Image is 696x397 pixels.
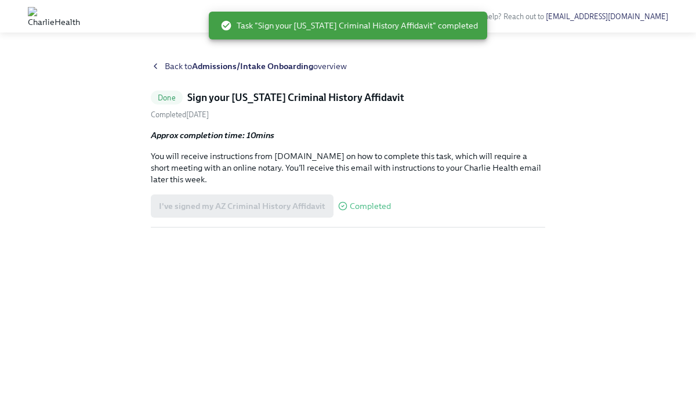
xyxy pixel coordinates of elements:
p: You will receive instructions from [DOMAIN_NAME] on how to complete this task, which will require... [151,150,545,185]
h5: Sign your [US_STATE] Criminal History Affidavit [187,91,404,104]
strong: Admissions/Intake Onboarding [192,61,313,71]
span: Task "Sign your [US_STATE] Criminal History Affidavit" completed [220,20,478,31]
span: Completed [350,202,391,211]
a: Back toAdmissions/Intake Onboardingoverview [151,60,545,72]
span: Completed [DATE] [151,110,209,119]
a: [EMAIL_ADDRESS][DOMAIN_NAME] [546,12,668,21]
img: CharlieHealth [28,7,80,26]
span: Need help? Reach out to [465,12,668,21]
strong: Approx completion time: 10mins [151,130,274,140]
span: Back to overview [165,60,347,72]
span: Done [151,93,183,102]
